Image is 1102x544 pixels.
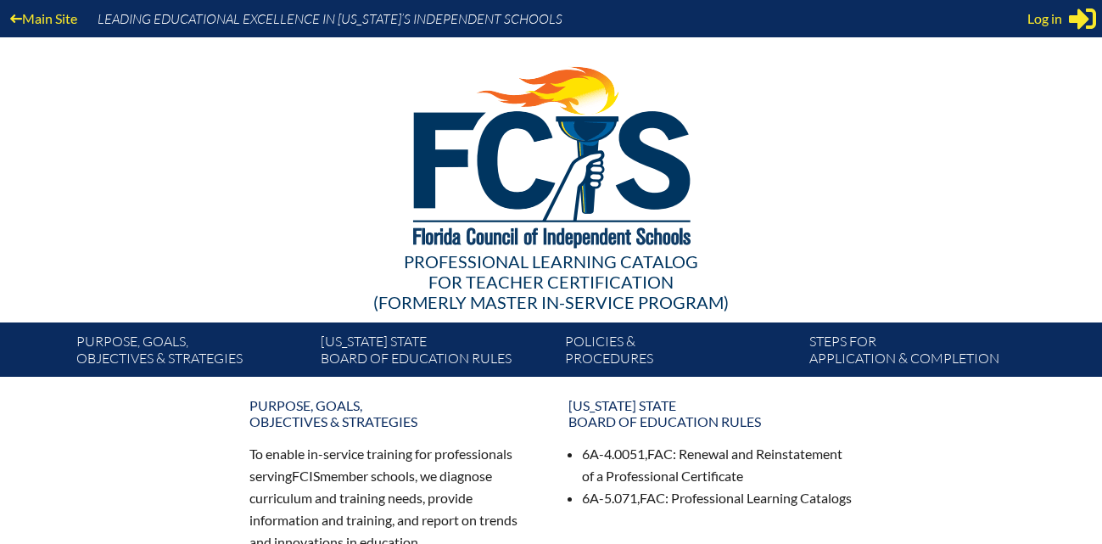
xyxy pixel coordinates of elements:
[428,272,674,292] span: for Teacher Certification
[558,329,803,377] a: Policies &Procedures
[376,37,726,269] img: FCISlogo221.eps
[582,487,853,509] li: 6A-5.071, : Professional Learning Catalogs
[3,7,84,30] a: Main Site
[63,251,1040,312] div: Professional Learning Catalog (formerly Master In-service Program)
[640,490,665,506] span: FAC
[803,329,1047,377] a: Steps forapplication & completion
[1069,5,1096,32] svg: Sign in or register
[582,443,853,487] li: 6A-4.0051, : Renewal and Reinstatement of a Professional Certificate
[558,390,864,436] a: [US_STATE] StateBoard of Education rules
[239,390,545,436] a: Purpose, goals,objectives & strategies
[70,329,314,377] a: Purpose, goals,objectives & strategies
[292,468,320,484] span: FCIS
[314,329,558,377] a: [US_STATE] StateBoard of Education rules
[647,446,673,462] span: FAC
[1027,8,1062,29] span: Log in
